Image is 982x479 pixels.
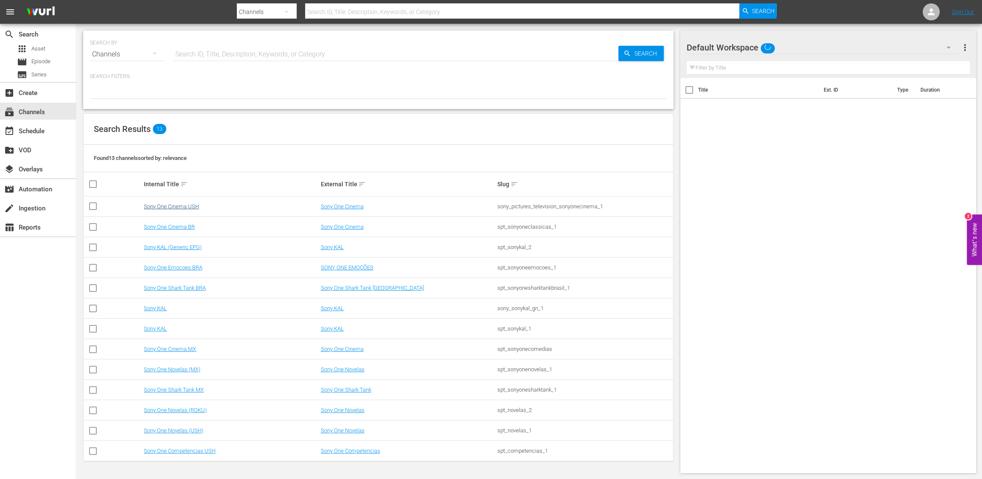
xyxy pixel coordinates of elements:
[497,427,672,434] div: spt_novelas_1
[497,224,672,230] div: spt_sonyoneclassicas_1
[4,222,14,232] span: Reports
[94,155,187,161] span: Found 13 channels sorted by: relevance
[90,73,667,80] p: Search Filters:
[20,2,61,22] img: ans4CAIJ8jUAAAAAAAAAAAAAAAAAAAAAAAAgQb4GAAAAAAAAAAAAAAAAAAAAAAAAJMjXAAAAAAAAAAAAAAAAAAAAAAAAgAT5G...
[497,407,672,413] div: spt_novelas_2
[17,70,27,80] span: Series
[144,285,206,291] a: Sony One Shark Tank BRA
[497,448,672,454] div: spt_competencias_1
[497,305,672,311] div: sony_sonykal_gn_1
[31,57,51,66] span: Episode
[4,29,14,39] span: Search
[497,203,672,210] div: sony_pictures_television_sonyonecinema_1
[819,78,892,102] th: Ext. ID
[144,203,199,210] a: Sony One Cinema USH
[497,346,672,352] div: spt_sonyonecomedias
[180,180,188,188] span: sort
[320,346,363,352] a: Sony One Cinema
[320,285,424,291] a: Sony One Shark Tank [GEOGRAPHIC_DATA]
[892,78,915,102] th: Type
[320,179,495,189] div: External Title
[320,387,371,393] a: Sony One Shark Tank
[965,213,971,219] div: 2
[320,305,343,311] a: Sony KAL
[4,203,14,213] span: Ingestion
[952,8,974,15] a: Sign Out
[144,179,318,189] div: Internal Title
[497,325,672,332] div: spt_sonykal_1
[90,42,165,66] div: Channels
[144,346,196,352] a: Sony One Cinema MX
[144,387,204,393] a: Sony One Shark Tank MX
[94,124,151,134] span: Search Results
[31,45,45,53] span: Asset
[17,44,27,54] span: Asset
[967,214,982,265] button: Open Feedback Widget
[497,244,672,250] div: spt_sonykal_2
[144,427,203,434] a: Sony One Novelas (USH)
[320,366,364,373] a: Sony One Novelas
[144,407,207,413] a: Sony One Novelas (ROKU)
[915,78,966,102] th: Duration
[144,325,167,332] a: Sony KAL
[497,179,672,189] div: Slug
[144,366,200,373] a: Sony One Novelas (MX)
[144,224,195,230] a: Sony One Cinema BR
[4,164,14,174] span: Overlays
[5,7,15,17] span: menu
[4,107,14,117] span: Channels
[960,42,970,53] span: more_vert
[320,264,373,271] a: SONY ONE EMOÇÕES
[358,180,366,188] span: sort
[320,224,363,230] a: Sony One Cinema
[4,88,14,98] span: Create
[144,244,202,250] a: Sony KAL (Generic EPG)
[960,37,970,58] button: more_vert
[320,203,363,210] a: Sony One Cinema
[739,3,777,19] button: Search
[631,46,664,61] span: Search
[320,244,343,250] a: Sony KAL
[144,448,216,454] a: Sony One Competencias USH
[752,3,774,19] span: Search
[320,448,380,454] a: Sony One Competencias
[497,264,672,271] div: spt_sonyoneemocoes_1
[497,285,672,291] div: spt_sonyonesharktankbrasil_1
[153,124,166,134] span: 13
[31,70,47,79] span: Series
[17,57,27,67] span: Episode
[320,407,364,413] a: Sony One Novelas
[4,126,14,136] span: Schedule
[497,387,672,393] div: spt_sonyonesharktank_1
[320,427,364,434] a: Sony One Novelas
[687,36,959,59] div: Default Workspace
[4,145,14,155] span: VOD
[497,366,672,373] div: spt_sonyonenovelas_1
[511,180,518,188] span: sort
[4,184,14,194] span: Automation
[320,325,343,332] a: Sony KAL
[698,78,819,102] th: Title
[144,264,202,271] a: Sony One Emocoes BRA
[618,46,664,61] button: Search
[144,305,167,311] a: Sony KAL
